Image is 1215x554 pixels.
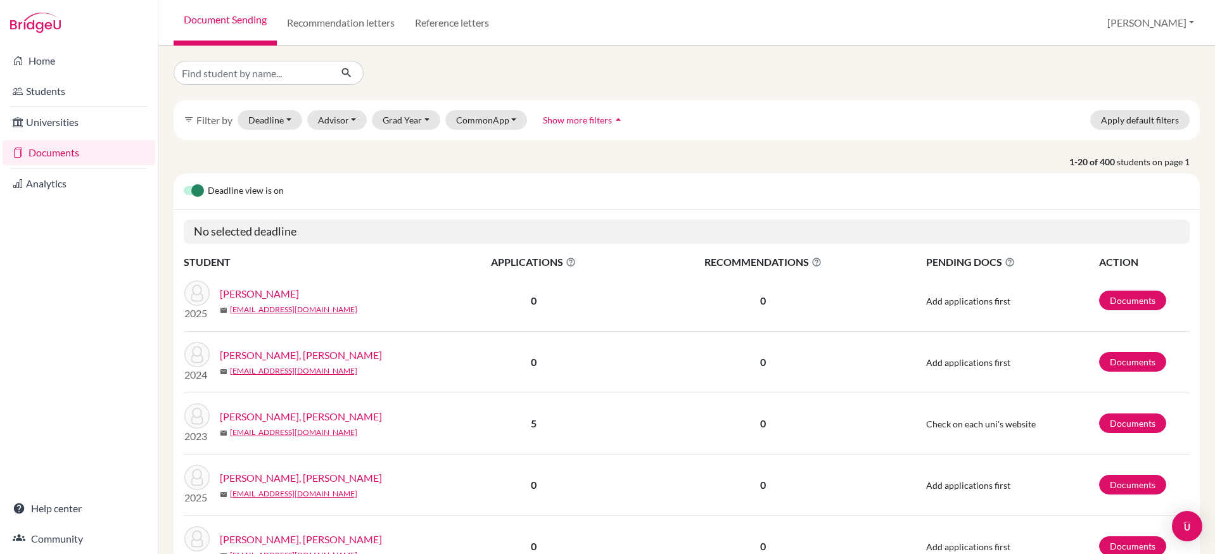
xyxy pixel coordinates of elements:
[184,526,210,551] img: ABDEL FATTAH, Omar Waleed
[445,110,528,130] button: CommonApp
[631,416,895,431] p: 0
[531,417,537,429] b: 5
[926,541,1010,552] span: Add applications first
[220,409,382,424] a: [PERSON_NAME], [PERSON_NAME]
[531,540,537,552] b: 0
[631,255,895,270] span: RECOMMENDATIONS
[1117,155,1200,168] span: students on page 1
[174,61,331,85] input: Find student by name...
[184,115,194,125] i: filter_list
[307,110,367,130] button: Advisor
[220,491,227,498] span: mail
[3,496,155,521] a: Help center
[531,356,537,368] b: 0
[220,286,299,301] a: [PERSON_NAME]
[184,342,210,367] img: ABDEL AAL, Mohamed Mahmoud
[531,479,537,491] b: 0
[184,429,210,444] p: 2023
[184,367,210,382] p: 2024
[184,254,437,270] th: STUDENT
[230,427,357,438] a: [EMAIL_ADDRESS][DOMAIN_NAME]
[372,110,440,130] button: Grad Year
[10,13,61,33] img: Bridge-U
[184,465,210,490] img: ABDEL AZIZ, Jana Ahmed
[926,357,1010,368] span: Add applications first
[1099,291,1166,310] a: Documents
[438,255,630,270] span: APPLICATIONS
[631,355,895,370] p: 0
[532,110,635,130] button: Show more filtersarrow_drop_up
[3,110,155,135] a: Universities
[531,294,537,306] b: 0
[1069,155,1117,168] strong: 1-20 of 400
[1099,475,1166,494] a: Documents
[220,368,227,375] span: mail
[631,539,895,554] p: 0
[631,477,895,493] p: 0
[543,115,612,125] span: Show more filters
[926,296,1010,306] span: Add applications first
[220,532,382,547] a: [PERSON_NAME], [PERSON_NAME]
[3,526,155,551] a: Community
[631,293,895,308] p: 0
[184,280,210,306] img: ABDALLA, Ahmed Gawdat
[220,470,382,486] a: [PERSON_NAME], [PERSON_NAME]
[3,140,155,165] a: Documents
[1102,11,1200,35] button: [PERSON_NAME]
[220,429,227,437] span: mail
[926,419,1036,429] span: Check on each uni's website
[1099,352,1166,372] a: Documents
[230,488,357,500] a: [EMAIL_ADDRESS][DOMAIN_NAME]
[184,220,1190,244] h5: No selected deadline
[1090,110,1190,130] button: Apply default filters
[3,171,155,196] a: Analytics
[238,110,302,130] button: Deadline
[612,113,625,126] i: arrow_drop_up
[1172,511,1202,541] div: Open Intercom Messenger
[184,490,210,505] p: 2025
[926,255,1098,270] span: PENDING DOCS
[926,480,1010,491] span: Add applications first
[208,184,284,199] span: Deadline view is on
[1098,254,1190,270] th: ACTION
[230,365,357,377] a: [EMAIL_ADDRESS][DOMAIN_NAME]
[184,306,210,321] p: 2025
[184,403,210,429] img: ABDEL AAL, Adham Tamer
[3,79,155,104] a: Students
[3,48,155,73] a: Home
[230,304,357,315] a: [EMAIL_ADDRESS][DOMAIN_NAME]
[220,348,382,363] a: [PERSON_NAME], [PERSON_NAME]
[220,306,227,314] span: mail
[196,114,232,126] span: Filter by
[1099,413,1166,433] a: Documents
